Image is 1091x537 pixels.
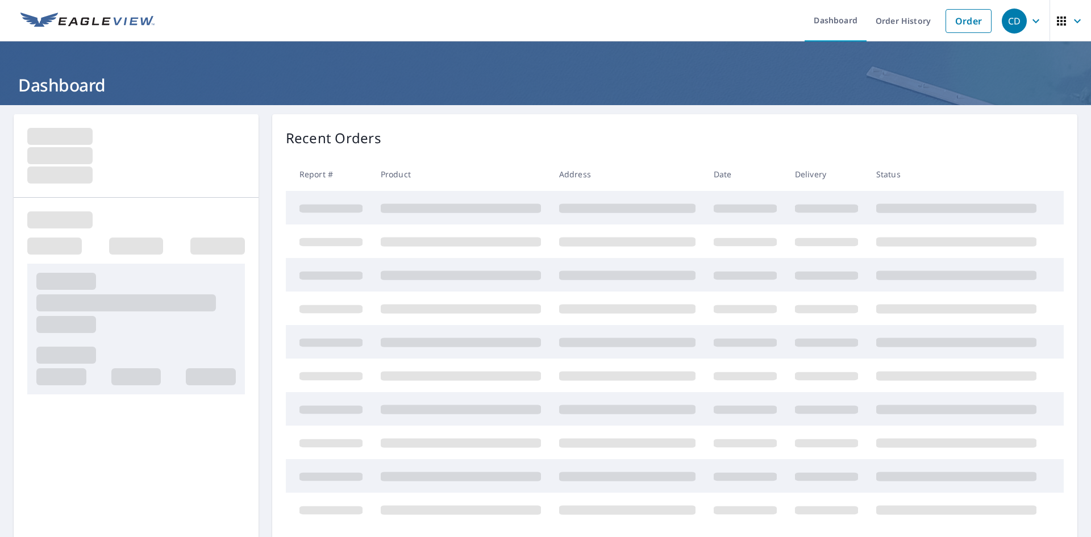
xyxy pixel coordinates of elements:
div: CD [1002,9,1027,34]
th: Report # [286,157,372,191]
th: Status [867,157,1046,191]
p: Recent Orders [286,128,381,148]
img: EV Logo [20,13,155,30]
a: Order [946,9,992,33]
th: Address [550,157,705,191]
th: Delivery [786,157,867,191]
h1: Dashboard [14,73,1077,97]
th: Product [372,157,550,191]
th: Date [705,157,786,191]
